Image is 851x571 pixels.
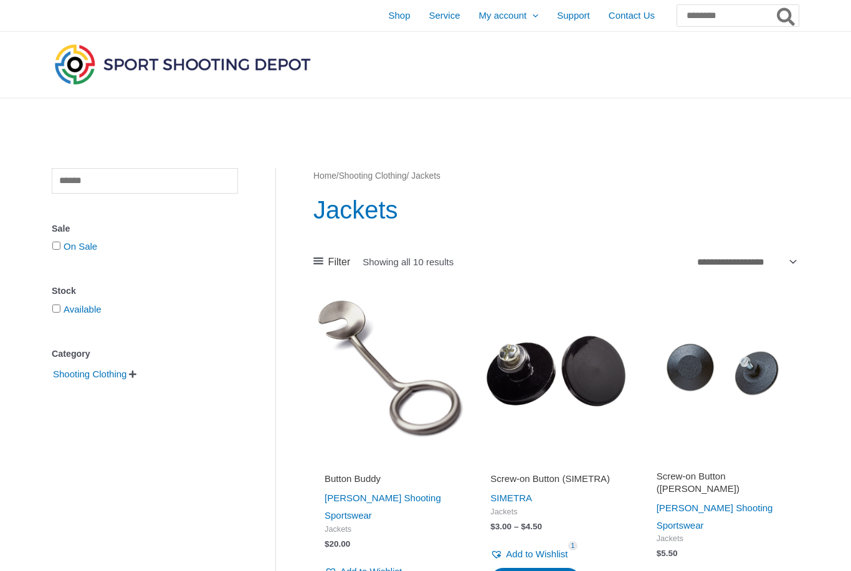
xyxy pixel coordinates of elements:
[328,253,351,271] span: Filter
[521,522,542,531] bdi: 4.50
[490,522,511,531] bdi: 3.00
[52,345,238,363] div: Category
[313,295,467,448] img: Button Buddy
[52,41,313,87] img: Sport Shooting Depot
[657,549,678,558] bdi: 5.50
[325,455,455,470] iframe: Customer reviews powered by Trustpilot
[325,539,330,549] span: $
[52,242,60,250] input: On Sale
[657,470,787,494] h2: Screw-on Button ([PERSON_NAME])
[339,171,407,181] a: Shooting Clothing
[645,295,799,448] img: Screw-on Button (SAUER)
[774,5,799,26] button: Search
[490,473,621,489] a: Screw-on Button (SIMETRA)
[692,252,799,271] select: Shop order
[325,473,455,489] a: Button Buddy
[64,241,97,252] a: On Sale
[479,295,632,448] img: Screw-on Button (SIMETRA)
[325,524,455,535] span: Jackets
[313,253,350,271] a: Filter
[490,507,621,517] span: Jackets
[657,549,662,558] span: $
[52,282,238,300] div: Stock
[657,470,787,499] a: Screw-on Button ([PERSON_NAME])
[325,539,350,549] bdi: 20.00
[506,549,568,559] span: Add to Wishlist
[52,364,128,385] span: Shooting Clothing
[313,168,799,184] nav: Breadcrumb
[363,257,454,267] p: Showing all 10 results
[490,473,621,485] h2: Screw-on Button (SIMETRA)
[64,304,102,314] a: Available
[490,493,532,503] a: SIMETRA
[514,522,519,531] span: –
[657,455,787,470] iframe: Customer reviews powered by Trustpilot
[521,522,526,531] span: $
[129,370,136,379] span: 
[52,304,60,313] input: Available
[52,368,128,379] a: Shooting Clothing
[568,541,578,550] span: 1
[52,220,238,238] div: Sale
[325,473,455,485] h2: Button Buddy
[490,522,495,531] span: $
[313,192,799,227] h1: Jackets
[657,503,773,531] a: [PERSON_NAME] Shooting Sportswear
[490,545,568,563] a: Add to Wishlist
[325,493,441,521] a: [PERSON_NAME] Shooting Sportswear
[657,534,787,544] span: Jackets
[313,171,336,181] a: Home
[490,455,621,470] iframe: Customer reviews powered by Trustpilot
